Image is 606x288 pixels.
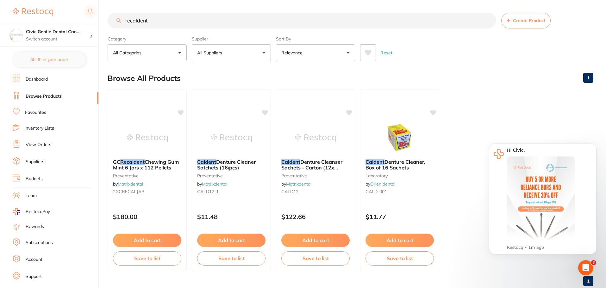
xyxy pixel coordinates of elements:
[365,189,387,194] span: CALD-001
[13,5,53,19] a: Restocq Logo
[578,260,593,275] iframe: Intercom live chat
[197,159,256,171] span: Denture Cleaner Satchets (16/pcs)
[113,173,181,178] small: preventative
[13,208,50,215] a: RestocqPay
[281,181,311,187] span: by
[127,122,168,154] img: GC Recaldent Chewing Gum Mint 6 Jars x 112 Pellets
[113,50,144,56] p: All Categories
[479,134,606,271] iframe: Intercom notifications message
[281,234,350,247] button: Add to cart
[197,159,216,165] em: Caldent
[26,224,44,230] a: Rewards
[281,173,350,178] small: preventative
[113,181,143,187] span: by
[365,173,434,178] small: laboratory
[113,159,181,171] b: GC Recaldent Chewing Gum Mint 6 Jars x 112 Pellets
[211,122,252,154] img: Caldent Denture Cleaner Satchets (16/pcs)
[501,13,551,28] button: Create Product
[24,125,54,132] a: Inventory Lists
[113,251,181,265] button: Save to list
[108,36,187,42] label: Category
[10,29,22,42] img: Civic Gentle Dental Care
[281,213,350,220] p: $122.66
[26,273,42,280] a: Support
[197,159,266,171] b: Caldent Denture Cleaner Satchets (16/pcs)
[197,50,225,56] p: All Suppliers
[365,159,434,171] b: Caldent Denture Cleaner, Box of 16 Sachets
[591,260,596,265] span: 3
[26,36,90,42] p: Switch account
[583,275,593,287] a: 1
[13,8,53,16] img: Restocq Logo
[281,159,350,171] b: Caldent Denture Cleanser Sachets - Carton (12x boxes/16x pcs)
[197,234,266,247] button: Add to cart
[26,209,50,215] span: RestocqPay
[13,208,20,215] img: RestocqPay
[113,159,179,171] span: Chewing Gum Mint 6 Jars x 112 Pellets
[513,18,545,23] span: Create Product
[202,181,227,187] a: Matrixdental
[25,109,46,116] a: Favourites
[197,189,219,194] span: CALD12-1
[281,159,342,177] span: Denture Cleanser Sachets - Carton (12x boxes/16x pcs)
[365,159,425,171] span: Denture Cleaner, Box of 16 Sachets
[26,29,90,35] h4: Civic Gentle Dental Care
[197,173,266,178] small: preventative
[281,159,300,165] em: Caldent
[281,189,298,194] span: CALD12
[276,36,355,42] label: Sort By
[197,181,227,187] span: by
[120,159,145,165] em: Recaldent
[26,159,44,165] a: Suppliers
[26,193,37,199] a: Team
[26,176,43,182] a: Budgets
[276,44,355,61] button: Relevance
[113,213,181,220] p: $180.00
[281,50,305,56] p: Relevance
[13,52,86,67] button: $0.00 in your order
[192,44,271,61] button: All Suppliers
[118,181,143,187] a: Matrixdental
[192,36,271,42] label: Supplier
[378,44,394,61] button: Reset
[281,251,350,265] button: Save to list
[26,76,48,83] a: Dashboard
[583,71,593,84] a: 1
[26,93,62,100] a: Browse Products
[370,181,395,187] a: Orien dental
[365,234,434,247] button: Add to cart
[108,13,496,28] input: Search Products
[113,159,120,165] span: GC
[379,122,420,154] img: Caldent Denture Cleaner, Box of 16 Sachets
[365,181,395,187] span: by
[365,213,434,220] p: $11.77
[108,74,181,83] h2: Browse All Products
[26,256,42,263] a: Account
[365,159,384,165] em: Caldent
[295,122,336,154] img: Caldent Denture Cleanser Sachets - Carton (12x boxes/16x pcs)
[26,240,53,246] a: Subscriptions
[108,44,187,61] button: All Categories
[113,189,145,194] span: 2GCRECALJAR
[197,251,266,265] button: Save to list
[113,234,181,247] button: Add to cart
[26,142,51,148] a: View Orders
[286,181,311,187] a: Matrixdental
[365,251,434,265] button: Save to list
[197,213,266,220] p: $11.48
